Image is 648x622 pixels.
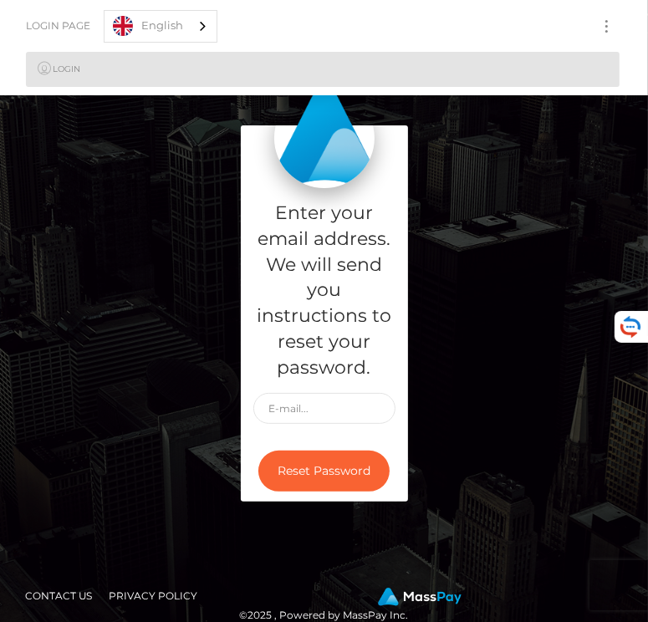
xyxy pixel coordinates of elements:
[104,10,217,43] aside: Language selected: English
[274,88,375,188] img: MassPay Login
[26,8,90,43] a: Login Page
[378,588,462,606] img: MassPay
[253,393,395,424] input: E-mail...
[104,10,217,43] div: Language
[258,451,390,492] button: Reset Password
[102,583,204,609] a: Privacy Policy
[105,11,217,42] a: English
[18,583,99,609] a: Contact Us
[26,52,620,87] a: Login
[591,15,622,38] button: Toggle navigation
[253,201,395,380] h5: Enter your email address. We will send you instructions to reset your password.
